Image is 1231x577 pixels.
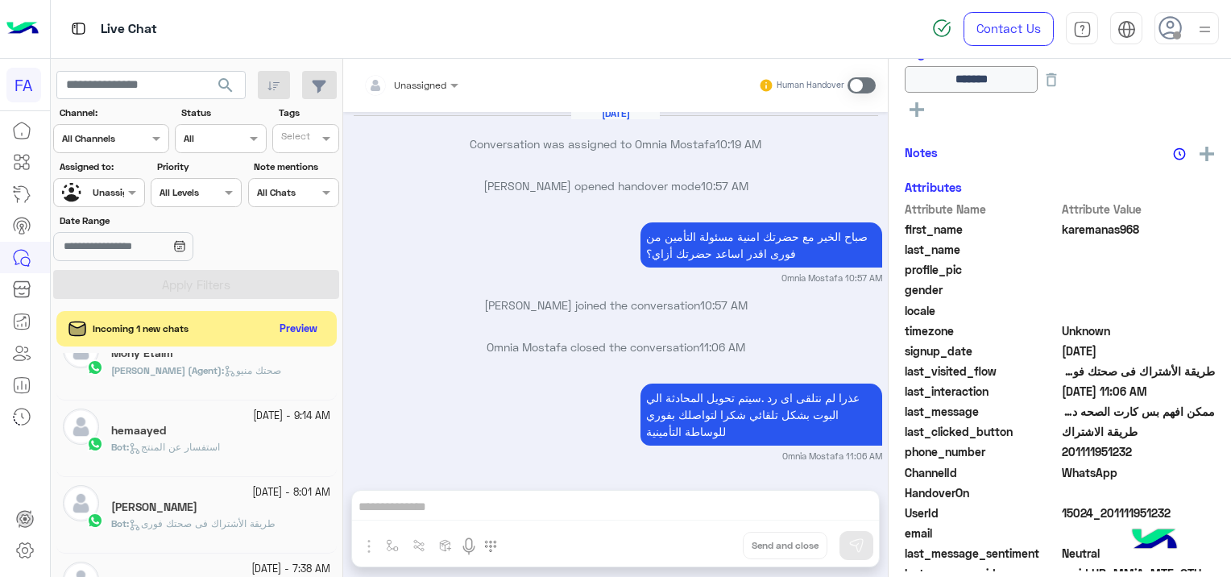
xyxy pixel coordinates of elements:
[700,298,748,312] span: 10:57 AM
[743,532,827,559] button: Send and close
[224,364,281,376] span: صحتك منيو
[101,19,157,40] p: Live Chat
[964,12,1054,46] a: Contact Us
[181,106,264,120] label: Status
[111,517,129,529] b: :
[1062,525,1216,542] span: null
[1062,302,1216,319] span: null
[1062,464,1216,481] span: 2
[905,221,1059,238] span: first_name
[777,79,844,92] small: Human Handover
[905,525,1059,542] span: email
[1062,281,1216,298] span: null
[350,135,882,152] p: Conversation was assigned to Omnia Mostafa
[68,19,89,39] img: tab
[63,409,99,445] img: defaultAdmin.png
[350,338,882,355] p: Omnia Mostafa closed the conversation
[1062,484,1216,501] span: null
[157,160,240,174] label: Priority
[1062,201,1216,218] span: Attribute Value
[6,68,41,102] div: FA
[279,129,310,147] div: Select
[254,160,337,174] label: Note mentions
[60,106,168,120] label: Channel:
[350,297,882,313] p: [PERSON_NAME] joined the conversation
[87,513,103,529] img: WhatsApp
[905,342,1059,359] span: signup_date
[1062,443,1216,460] span: 201111951232
[905,423,1059,440] span: last_clicked_button
[129,517,276,529] span: طريقة الأشتراك فى صحتك فورى
[111,364,222,376] span: [PERSON_NAME] (Agent)
[905,383,1059,400] span: last_interaction
[905,484,1059,501] span: HandoverOn
[905,261,1059,278] span: profile_pic
[129,441,220,453] span: استفسار عن المنتج
[1062,322,1216,339] span: Unknown
[111,441,126,453] span: Bot
[6,12,39,46] img: Logo
[60,160,143,174] label: Assigned to:
[63,485,99,521] img: defaultAdmin.png
[111,347,173,360] h5: Mony Etaim
[905,443,1059,460] span: phone_number
[53,270,339,299] button: Apply Filters
[1062,403,1216,420] span: ممكن افهم بس كارت الصحه ده ع مستشفيات اي
[905,322,1059,339] span: timezone
[60,214,240,228] label: Date Range
[782,450,882,463] small: Omnia Mostafa 11:06 AM
[905,464,1059,481] span: ChannelId
[1066,12,1098,46] a: tab
[905,281,1059,298] span: gender
[111,364,224,376] b: :
[1062,423,1216,440] span: طريقة الاشتراك
[93,322,189,336] span: Incoming 1 new chats
[640,222,882,268] p: 15/10/2025, 10:57 AM
[87,436,103,452] img: WhatsApp
[905,504,1059,521] span: UserId
[253,409,330,424] small: [DATE] - 9:14 AM
[905,403,1059,420] span: last_message
[251,562,330,577] small: [DATE] - 7:38 AM
[571,108,660,119] h6: [DATE]
[1062,504,1216,521] span: 15024_201111951232
[216,76,235,95] span: search
[1062,342,1216,359] span: 2025-10-14T19:43:49.049Z
[905,241,1059,258] span: last_name
[699,340,745,354] span: 11:06 AM
[87,359,103,376] img: WhatsApp
[1062,545,1216,562] span: 0
[111,500,197,514] h5: Mohamed Samra
[905,145,938,160] h6: Notes
[1126,513,1183,569] img: hulul-logo.png
[781,272,882,284] small: Omnia Mostafa 10:57 AM
[1062,363,1216,380] span: طريقة الأشتراك فى صحتك فورى
[111,517,126,529] span: Bot
[111,424,166,438] h5: hemaayed
[1200,147,1214,161] img: add
[1062,221,1216,238] span: karemanas968
[640,384,882,446] p: 15/10/2025, 11:06 AM
[394,79,446,91] span: Unassigned
[905,201,1059,218] span: Attribute Name
[1073,20,1092,39] img: tab
[905,363,1059,380] span: last_visited_flow
[1062,383,1216,400] span: 2025-10-15T08:06:03.807Z
[252,485,330,500] small: [DATE] - 8:01 AM
[905,180,962,194] h6: Attributes
[1195,19,1215,39] img: profile
[905,545,1059,562] span: last_message_sentiment
[279,106,338,120] label: Tags
[905,302,1059,319] span: locale
[715,137,761,151] span: 10:19 AM
[206,71,246,106] button: search
[111,441,129,453] b: :
[932,19,951,38] img: spinner
[350,177,882,194] p: [PERSON_NAME] opened handover mode
[273,318,325,341] button: Preview
[701,179,748,193] span: 10:57 AM
[1173,147,1186,160] img: notes
[1117,20,1136,39] img: tab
